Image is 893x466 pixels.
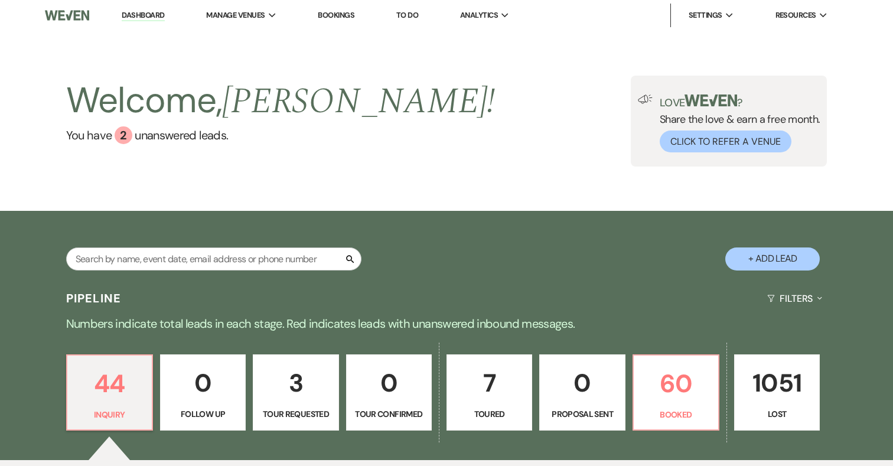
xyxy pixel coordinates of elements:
[460,9,498,21] span: Analytics
[547,408,617,421] p: Proposal Sent
[685,94,737,106] img: weven-logo-green.svg
[633,354,719,431] a: 60Booked
[354,408,424,421] p: Tour Confirmed
[653,94,820,152] div: Share the love & earn a free month.
[762,283,827,314] button: Filters
[115,126,132,144] div: 2
[346,354,432,431] a: 0Tour Confirmed
[660,94,820,108] p: Love ?
[206,9,265,21] span: Manage Venues
[742,408,812,421] p: Lost
[222,74,495,129] span: [PERSON_NAME] !
[260,363,331,403] p: 3
[539,354,625,431] a: 0Proposal Sent
[742,363,812,403] p: 1051
[396,10,418,20] a: To Do
[641,364,711,403] p: 60
[66,247,361,271] input: Search by name, event date, email address or phone number
[547,363,617,403] p: 0
[74,408,145,421] p: Inquiry
[725,247,820,271] button: + Add Lead
[775,9,816,21] span: Resources
[160,354,246,431] a: 0Follow Up
[660,131,791,152] button: Click to Refer a Venue
[168,363,238,403] p: 0
[260,408,331,421] p: Tour Requested
[66,126,496,144] a: You have 2 unanswered leads.
[354,363,424,403] p: 0
[66,290,122,307] h3: Pipeline
[66,76,496,126] h2: Welcome,
[734,354,820,431] a: 1051Lost
[122,10,164,21] a: Dashboard
[446,354,532,431] a: 7Toured
[689,9,722,21] span: Settings
[318,10,354,20] a: Bookings
[253,354,338,431] a: 3Tour Requested
[641,408,711,421] p: Booked
[454,408,524,421] p: Toured
[168,408,238,421] p: Follow Up
[66,354,153,431] a: 44Inquiry
[45,3,89,28] img: Weven Logo
[638,94,653,104] img: loud-speaker-illustration.svg
[454,363,524,403] p: 7
[21,314,872,333] p: Numbers indicate total leads in each stage. Red indicates leads with unanswered inbound messages.
[74,364,145,403] p: 44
